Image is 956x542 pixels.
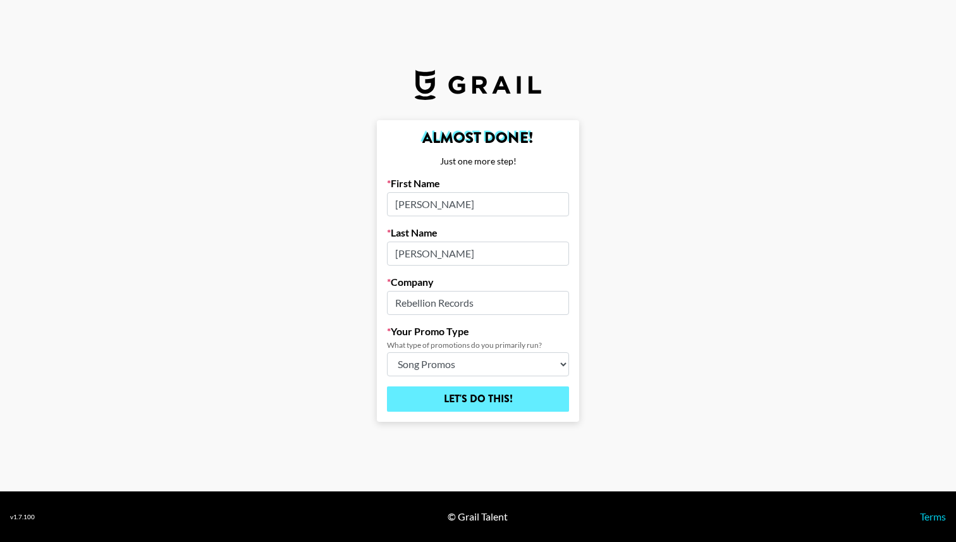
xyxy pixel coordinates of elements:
div: Just one more step! [387,156,569,167]
img: Grail Talent Logo [415,70,541,100]
label: First Name [387,177,569,190]
label: Company [387,276,569,288]
label: Last Name [387,226,569,239]
input: First Name [387,192,569,216]
div: v 1.7.100 [10,513,35,521]
input: Company [387,291,569,315]
div: © Grail Talent [448,510,508,523]
h2: Almost Done! [387,130,569,145]
label: Your Promo Type [387,325,569,338]
a: Terms [920,510,946,522]
div: What type of promotions do you primarily run? [387,340,569,350]
input: Let's Do This! [387,386,569,412]
input: Last Name [387,242,569,266]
